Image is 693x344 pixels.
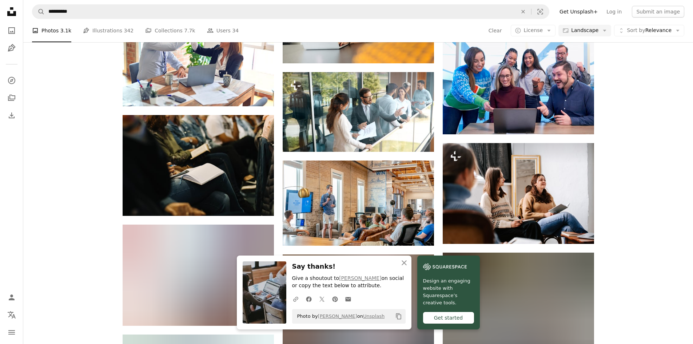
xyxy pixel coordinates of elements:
a: a group of women sitting next to each other [443,190,594,197]
button: Clear [515,5,531,19]
p: Give a shoutout to on social or copy the text below to attribute. [292,275,406,289]
a: Illustrations [4,41,19,55]
a: [PERSON_NAME] [339,275,381,281]
a: Illustrations 342 [83,19,134,42]
a: Get Unsplash+ [555,6,602,17]
a: people laughing and talking outside during daytime [123,272,274,278]
a: Enterpreneurs and business people talking outdoor during coffe break [283,108,434,115]
button: Landscape [558,25,611,36]
span: Design an engaging website with Squarespace’s creative tools. [423,277,474,307]
span: Landscape [571,27,598,34]
a: Unsplash [363,313,385,319]
img: a group of women sitting next to each other [443,143,594,244]
button: Menu [4,325,19,340]
a: Design an engaging website with Squarespace’s creative tools.Get started [417,256,480,329]
img: man in white dress shirt sitting beside woman in black long sleeve shirt [123,5,274,106]
h3: Say thanks! [292,261,406,272]
span: 7.7k [184,27,195,35]
a: Home — Unsplash [4,4,19,20]
img: man standing in front of group of men [283,161,434,246]
button: License [511,25,555,36]
img: men and women sitting and standing while staring at laptop [443,33,594,134]
a: Collections 7.7k [145,19,195,42]
img: woman reading book [123,115,274,216]
a: Download History [4,108,19,123]
div: Get started [423,312,474,324]
a: Log in / Sign up [4,290,19,305]
span: License [523,27,543,33]
span: Relevance [627,27,672,34]
span: Photo by on [294,311,385,322]
a: [PERSON_NAME] [318,313,357,319]
button: Language [4,308,19,322]
button: Clear [488,25,502,36]
a: Share on Facebook [302,292,315,306]
a: Users 34 [207,19,239,42]
a: Photos [4,23,19,38]
button: Submit an image [632,6,684,17]
a: man in white dress shirt sitting beside woman in black long sleeve shirt [123,52,274,59]
a: Log in [602,6,626,17]
img: file-1606177908946-d1eed1cbe4f5image [423,261,467,272]
img: Enterpreneurs and business people talking outdoor during coffe break [283,72,434,152]
a: man standing in front of group of men [283,200,434,206]
span: 34 [232,27,239,35]
a: Collections [4,91,19,105]
button: Visual search [531,5,549,19]
a: men and women sitting and standing while staring at laptop [443,80,594,87]
a: Share over email [342,292,355,306]
a: woman reading book [123,162,274,169]
img: people laughing and talking outside during daytime [123,225,274,325]
a: Share on Twitter [315,292,328,306]
span: Sort by [627,27,645,33]
span: 342 [124,27,134,35]
button: Search Unsplash [32,5,45,19]
form: Find visuals sitewide [32,4,549,19]
a: men and women sitting on chairs inside room [443,300,594,307]
a: Explore [4,73,19,88]
button: Copy to clipboard [393,310,405,323]
a: Share on Pinterest [328,292,342,306]
button: Sort byRelevance [614,25,684,36]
